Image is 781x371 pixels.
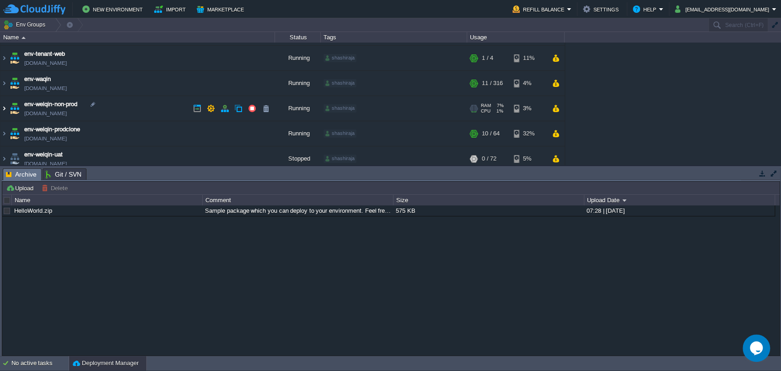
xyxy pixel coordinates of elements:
[585,195,775,205] div: Upload Date
[24,159,67,168] a: [DOMAIN_NAME]
[24,100,77,109] a: env-welqin-non-prod
[0,121,8,146] img: AMDAwAAAACH5BAEAAAAALAAAAAABAAEAAAICRAEAOw==
[321,32,467,43] div: Tags
[0,146,8,171] img: AMDAwAAAACH5BAEAAAAALAAAAAABAAEAAAICRAEAOw==
[203,195,393,205] div: Comment
[482,146,496,171] div: 0 / 72
[514,46,544,70] div: 11%
[46,169,81,180] span: Git / SVN
[154,4,189,15] button: Import
[3,18,48,31] button: Env Groups
[22,37,26,39] img: AMDAwAAAACH5BAEAAAAALAAAAAABAAEAAAICRAEAOw==
[675,4,772,15] button: [EMAIL_ADDRESS][DOMAIN_NAME]
[197,4,247,15] button: Marketplace
[24,109,67,118] a: [DOMAIN_NAME]
[743,334,772,362] iframe: chat widget
[6,169,37,180] span: Archive
[0,71,8,96] img: AMDAwAAAACH5BAEAAAAALAAAAAABAAEAAAICRAEAOw==
[24,59,67,68] a: [DOMAIN_NAME]
[24,150,63,159] a: env-welqin-uat
[24,84,67,93] a: [DOMAIN_NAME]
[42,184,70,192] button: Delete
[24,134,67,143] span: [DOMAIN_NAME]
[8,121,21,146] img: AMDAwAAAACH5BAEAAAAALAAAAAABAAEAAAICRAEAOw==
[0,96,8,121] img: AMDAwAAAACH5BAEAAAAALAAAAAABAAEAAAICRAEAOw==
[24,75,51,84] a: env-waqin
[583,4,621,15] button: Settings
[481,103,491,108] span: RAM
[495,103,504,108] span: 7%
[584,205,774,216] div: 07:28 | [DATE]
[482,46,493,70] div: 1 / 4
[468,32,564,43] div: Usage
[482,71,503,96] div: 11 / 316
[8,71,21,96] img: AMDAwAAAACH5BAEAAAAALAAAAAABAAEAAAICRAEAOw==
[8,96,21,121] img: AMDAwAAAACH5BAEAAAAALAAAAAABAAEAAAICRAEAOw==
[494,108,503,114] span: 1%
[8,46,21,70] img: AMDAwAAAACH5BAEAAAAALAAAAAABAAEAAAICRAEAOw==
[1,32,275,43] div: Name
[323,155,356,163] div: shashiraja
[8,146,21,171] img: AMDAwAAAACH5BAEAAAAALAAAAAABAAEAAAICRAEAOw==
[394,195,584,205] div: Size
[275,121,321,146] div: Running
[275,71,321,96] div: Running
[82,4,145,15] button: New Environment
[482,121,500,146] div: 10 / 64
[323,54,356,62] div: shashiraja
[514,121,544,146] div: 32%
[12,195,202,205] div: Name
[323,104,356,113] div: shashiraja
[203,205,393,216] div: Sample package which you can deploy to your environment. Feel free to delete and upload a package...
[633,4,659,15] button: Help
[24,125,80,134] a: env-welqin-prodclone
[275,146,321,171] div: Stopped
[323,129,356,138] div: shashiraja
[275,32,320,43] div: Status
[11,356,69,371] div: No active tasks
[6,184,36,192] button: Upload
[514,146,544,171] div: 5%
[514,71,544,96] div: 4%
[3,4,65,15] img: CloudJiffy
[481,108,490,114] span: CPU
[0,46,8,70] img: AMDAwAAAACH5BAEAAAAALAAAAAABAAEAAAICRAEAOw==
[514,96,544,121] div: 3%
[24,49,65,59] a: env-tenant-web
[275,96,321,121] div: Running
[73,359,139,368] button: Deployment Manager
[393,205,583,216] div: 575 KB
[14,207,52,214] a: HelloWorld.zip
[323,79,356,87] div: shashiraja
[275,46,321,70] div: Running
[512,4,567,15] button: Refill Balance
